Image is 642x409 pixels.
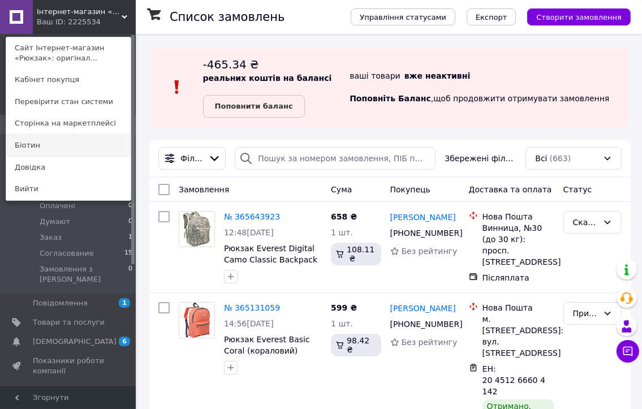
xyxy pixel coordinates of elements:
[203,95,305,118] a: Поповнити баланс
[404,71,471,80] b: вже неактивні
[563,185,592,194] span: Статус
[390,185,430,194] span: Покупець
[467,8,516,25] button: Експорт
[224,303,280,312] a: № 365131059
[128,233,132,243] span: 1
[6,37,131,69] a: Сайт Інтернет-магазин «Рюкзак»: оригінал...
[40,217,70,227] span: Думают
[33,317,105,328] span: Товари та послуги
[390,303,456,314] a: [PERSON_NAME]
[33,337,117,347] span: [DEMOGRAPHIC_DATA]
[536,13,622,21] span: Створити замовлення
[33,386,62,396] span: Відгуки
[224,319,274,328] span: 14:56[DATE]
[6,135,131,156] a: Біотин
[40,264,128,285] span: Замовлення з [PERSON_NAME]
[235,147,436,170] input: Пошук за номером замовлення, ПІБ покупця, номером телефону, Email, номером накладної
[33,298,88,308] span: Повідомлення
[516,12,631,21] a: Створити замовлення
[390,320,463,329] span: [PHONE_NUMBER]
[179,302,215,338] a: Фото товару
[124,248,132,259] span: 15
[128,201,132,211] span: 0
[224,335,310,355] a: Рюкзак Everest Basic Coral (кораловий)
[40,248,94,259] span: Согласование
[203,74,332,83] b: реальних коштів на балансі
[482,211,554,222] div: Нова Пошта
[482,302,554,313] div: Нова Пошта
[40,201,75,211] span: Оплачені
[179,303,214,338] img: Фото товару
[170,10,285,24] h1: Список замовлень
[535,153,547,164] span: Всі
[350,57,628,118] div: ваші товари , щоб продовжити отримувати замовлення
[169,79,186,96] img: :exclamation:
[476,13,507,21] span: Експорт
[180,153,204,164] span: Фільтри
[331,185,352,194] span: Cума
[331,243,381,265] div: 108.11 ₴
[119,337,130,346] span: 6
[482,222,554,268] div: Винница, №30 (до 30 кг): просп. [STREET_ADDRESS]
[351,8,455,25] button: Управління статусами
[331,228,353,237] span: 1 шт.
[128,217,132,227] span: 0
[203,58,259,71] span: -465.34 ₴
[445,153,516,164] span: Збережені фільтри:
[119,298,130,308] span: 1
[6,91,131,113] a: Перевірити стан системи
[128,264,132,285] span: 0
[360,13,446,21] span: Управління статусами
[331,334,381,356] div: 98.42 ₴
[37,7,122,17] span: Інтернет-магазин «Рюкзак»: оригінальні брендові рюкзаки та аташе кейси
[331,303,357,312] span: 599 ₴
[224,228,274,237] span: 12:48[DATE]
[402,247,458,256] span: Без рейтингу
[224,212,280,221] a: № 365643923
[40,233,62,243] span: Заказ
[617,340,639,363] button: Чат з покупцем
[390,212,456,223] a: [PERSON_NAME]
[6,69,131,91] a: Кабінет покупця
[37,17,84,27] div: Ваш ID: 2225534
[350,94,431,103] b: Поповніть Баланс
[550,154,571,163] span: (663)
[179,211,215,247] a: Фото товару
[573,307,598,320] div: Прийнято
[6,157,131,178] a: Довідка
[224,244,317,275] a: Рюкзак Everest Digital Camo Classic Backpack (Digital Camo)
[33,356,105,376] span: Показники роботи компанії
[527,8,631,25] button: Створити замовлення
[331,212,357,221] span: 658 ₴
[469,185,552,194] span: Доставка та оплата
[573,216,598,229] div: Скасовано
[179,212,214,247] img: Фото товару
[482,313,554,359] div: м. [STREET_ADDRESS]: вул. [STREET_ADDRESS]
[6,178,131,200] a: Вийти
[390,229,463,238] span: [PHONE_NUMBER]
[6,113,131,134] a: Сторінка на маркетплейсі
[331,319,353,328] span: 1 шт.
[215,102,293,110] b: Поповнити баланс
[482,272,554,283] div: Післяплата
[179,185,229,194] span: Замовлення
[482,364,545,396] span: ЕН: 20 4512 6660 4142
[402,338,458,347] span: Без рейтингу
